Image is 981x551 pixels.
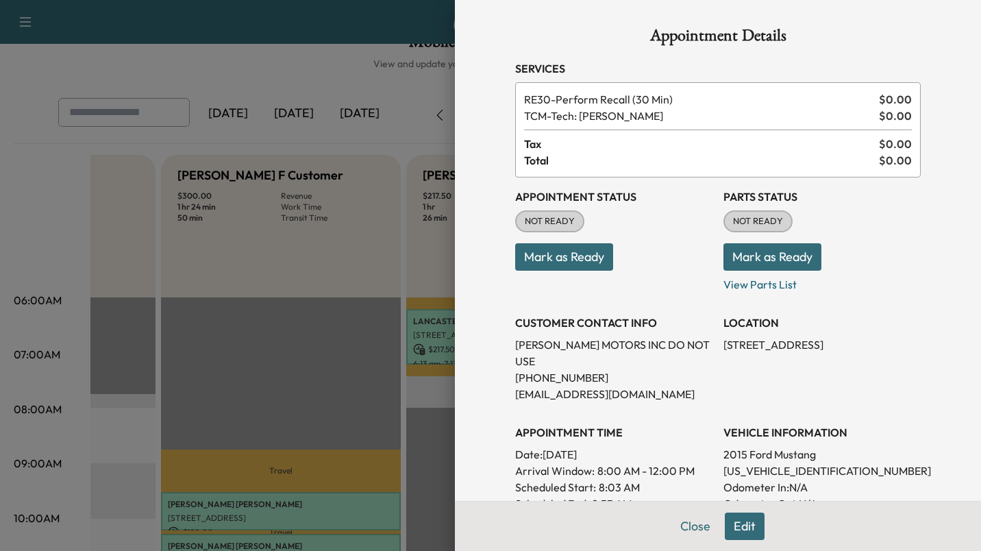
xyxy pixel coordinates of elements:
p: 8:03 AM [599,479,640,495]
p: Odometer In: N/A [723,479,921,495]
span: NOT READY [725,215,791,228]
h3: Services [515,60,921,77]
span: $ 0.00 [879,136,912,152]
p: 8:33 AM [592,495,632,512]
h3: CUSTOMER CONTACT INFO [515,315,712,331]
h3: LOCATION [723,315,921,331]
h3: Parts Status [723,188,921,205]
p: [US_VEHICLE_IDENTIFICATION_NUMBER] [723,463,921,479]
h3: APPOINTMENT TIME [515,424,712,441]
p: Date: [DATE] [515,446,712,463]
span: $ 0.00 [879,91,912,108]
p: [EMAIL_ADDRESS][DOMAIN_NAME] [515,386,712,402]
p: Scheduled Start: [515,479,596,495]
p: [STREET_ADDRESS] [723,336,921,353]
h3: VEHICLE INFORMATION [723,424,921,441]
span: $ 0.00 [879,152,912,169]
p: [PERSON_NAME] MOTORS INC DO NOT USE [515,336,712,369]
p: [PHONE_NUMBER] [515,369,712,386]
button: Edit [725,513,765,540]
span: 8:00 AM - 12:00 PM [597,463,695,479]
span: Total [524,152,879,169]
span: Tax [524,136,879,152]
span: $ 0.00 [879,108,912,124]
p: View Parts List [723,271,921,293]
p: 2015 Ford Mustang [723,446,921,463]
h1: Appointment Details [515,27,921,49]
p: Arrival Window: [515,463,712,479]
p: Odometer Out: N/A [723,495,921,512]
h3: Appointment Status [515,188,712,205]
p: Scheduled End: [515,495,589,512]
span: NOT READY [517,215,583,228]
span: Perform Recall (30 Min) [524,91,873,108]
span: Tech: Colton M [524,108,873,124]
button: Close [671,513,719,540]
button: Mark as Ready [515,243,613,271]
button: Mark as Ready [723,243,821,271]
